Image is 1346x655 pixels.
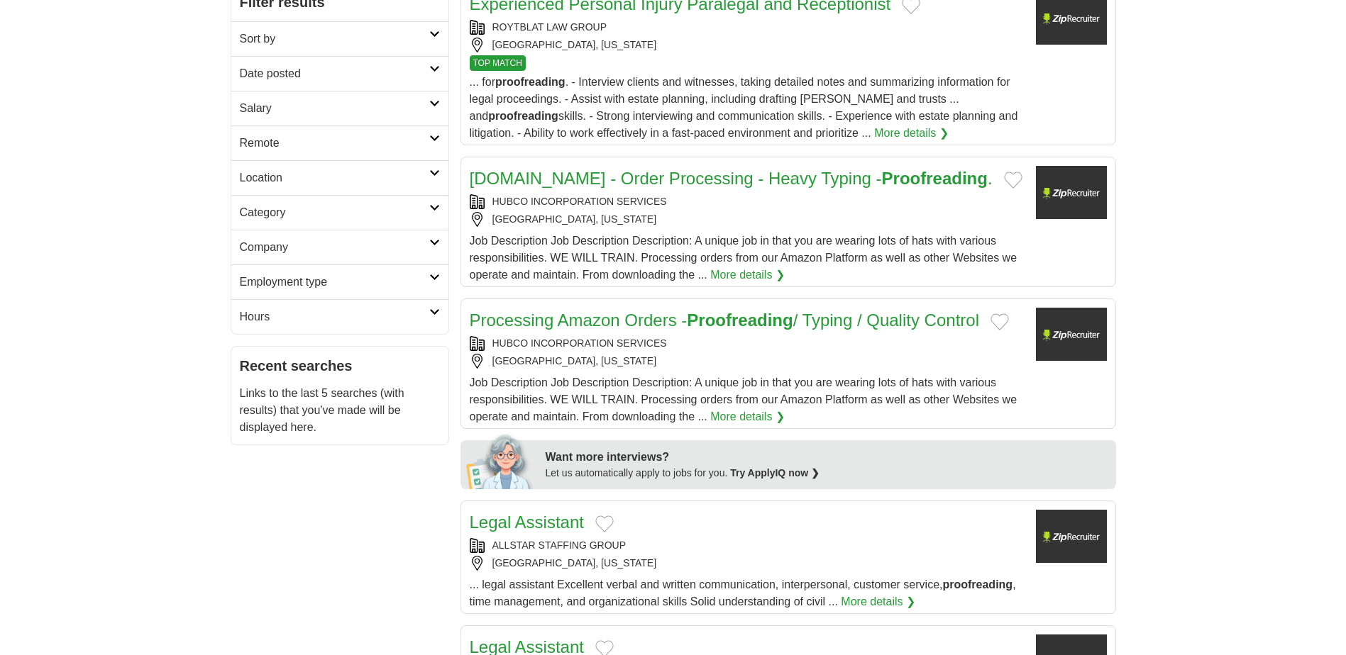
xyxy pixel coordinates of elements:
div: [GEOGRAPHIC_DATA], [US_STATE] [470,38,1025,52]
img: apply-iq-scientist.png [466,432,535,489]
a: More details ❯ [710,408,785,425]
span: ... legal assistant Excellent verbal and written communication, interpersonal, customer service, ... [470,578,1016,608]
img: Company logo [1036,166,1107,219]
a: [DOMAIN_NAME] - Order Processing - Heavy Typing -Proofreading. [470,169,993,188]
div: [GEOGRAPHIC_DATA], [US_STATE] [470,556,1025,571]
div: Want more interviews? [546,449,1108,466]
a: Employment type [231,264,448,299]
h2: Hours [240,308,429,325]
h2: Employment type [240,274,429,291]
h2: Salary [240,100,429,117]
a: Remote [231,125,448,160]
h2: Remote [240,135,429,152]
h2: Recent searches [240,355,440,376]
a: Category [231,195,448,230]
span: Job Description Job Description Description: A unique job in that you are wearing lots of hats wi... [470,376,1017,422]
div: [GEOGRAPHIC_DATA], [US_STATE] [470,212,1025,227]
h2: Date posted [240,65,429,82]
strong: Proofreading [882,169,988,188]
span: TOP MATCH [470,55,526,71]
button: Add to favorite jobs [1004,172,1022,189]
a: Legal Assistant [470,513,584,532]
a: Location [231,160,448,195]
h2: Company [240,239,429,256]
a: More details ❯ [874,125,949,142]
img: Company logo [1036,510,1107,563]
strong: proofreading [942,578,1013,590]
a: Processing Amazon Orders -Proofreading/ Typing / Quality Control [470,310,980,330]
div: ALLSTAR STAFFING GROUP [470,538,1025,553]
a: Salary [231,91,448,125]
a: Try ApplyIQ now ❯ [730,467,820,478]
div: HUBCO INCORPORATION SERVICES [470,194,1025,209]
div: [GEOGRAPHIC_DATA], [US_STATE] [470,354,1025,369]
h2: Sort by [240,30,429,47]
strong: Proofreading [687,310,793,330]
a: Date posted [231,56,448,91]
button: Add to favorite jobs [595,515,614,532]
a: Sort by [231,21,448,56]
strong: proofreading [495,76,566,88]
a: More details ❯ [710,267,785,284]
h2: Location [240,169,429,186]
button: Add to favorite jobs [991,313,1009,330]
span: Job Description Job Description Description: A unique job in that you are wearing lots of hats wi... [470,235,1017,281]
img: Company logo [1036,308,1107,361]
span: ... for . - Interview clients and witnesses, taking detailed notes and summarizing information fo... [470,76,1018,139]
h2: Category [240,204,429,221]
div: Let us automatically apply to jobs for you. [546,466,1108,481]
p: Links to the last 5 searches (with results) that you've made will be displayed here. [240,385,440,436]
a: Hours [231,299,448,334]
a: More details ❯ [841,593,915,610]
div: HUBCO INCORPORATION SERVICES [470,336,1025,351]
div: ROYTBLAT LAW GROUP [470,20,1025,35]
a: Company [231,230,448,264]
strong: proofreading [488,110,558,122]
